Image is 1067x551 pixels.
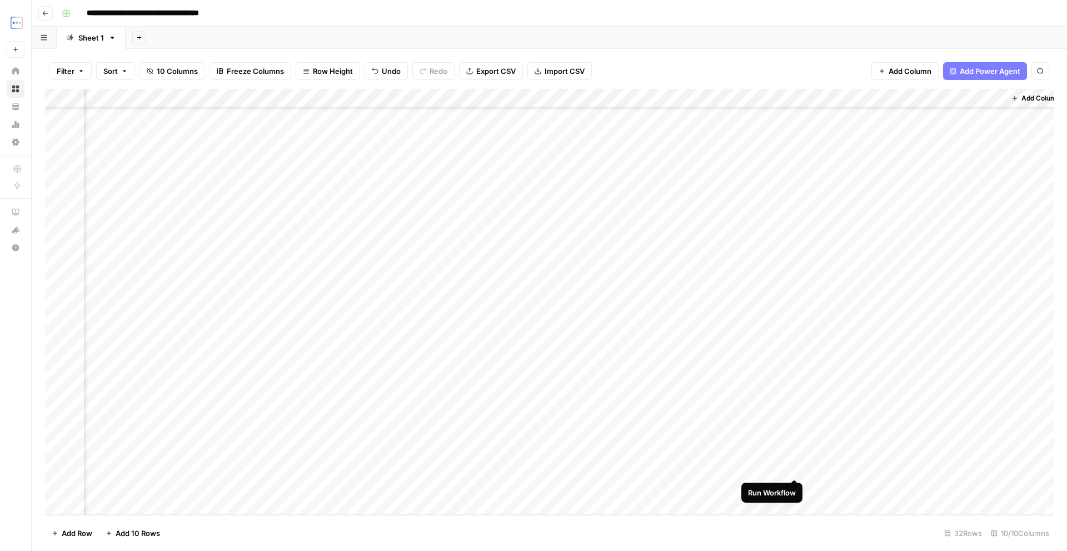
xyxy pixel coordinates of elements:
button: Freeze Columns [210,62,291,80]
span: Add 10 Rows [116,528,160,539]
button: Import CSV [527,62,592,80]
div: What's new? [7,222,24,238]
span: Add Column [889,66,931,77]
button: Export CSV [459,62,523,80]
a: Usage [7,116,24,133]
button: Row Height [296,62,360,80]
button: Redo [412,62,455,80]
button: Add Row [45,524,99,542]
div: Run Workflow [748,487,796,498]
span: Sort [103,66,118,77]
a: Settings [7,133,24,151]
button: Add Power Agent [943,62,1027,80]
button: 10 Columns [139,62,205,80]
span: Import CSV [545,66,585,77]
button: Undo [365,62,408,80]
a: Sheet 1 [57,27,126,49]
span: Export CSV [476,66,516,77]
div: 32 Rows [940,524,986,542]
a: Home [7,62,24,80]
span: Freeze Columns [227,66,284,77]
div: Sheet 1 [78,32,104,43]
img: TripleDart Logo [7,13,27,33]
button: Sort [96,62,135,80]
span: Add Column [1021,93,1060,103]
button: Filter [49,62,92,80]
button: What's new? [7,221,24,239]
span: Add Power Agent [960,66,1020,77]
a: AirOps Academy [7,203,24,221]
button: Add 10 Rows [99,524,167,542]
button: Add Column [871,62,939,80]
a: Browse [7,80,24,98]
span: Add Row [62,528,92,539]
button: Help + Support [7,239,24,257]
div: 10/10 Columns [986,524,1054,542]
span: Filter [57,66,74,77]
span: Row Height [313,66,353,77]
a: Your Data [7,98,24,116]
span: 10 Columns [157,66,198,77]
button: Add Column [1007,91,1065,106]
button: Workspace: TripleDart [7,9,24,37]
span: Undo [382,66,401,77]
span: Redo [430,66,447,77]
